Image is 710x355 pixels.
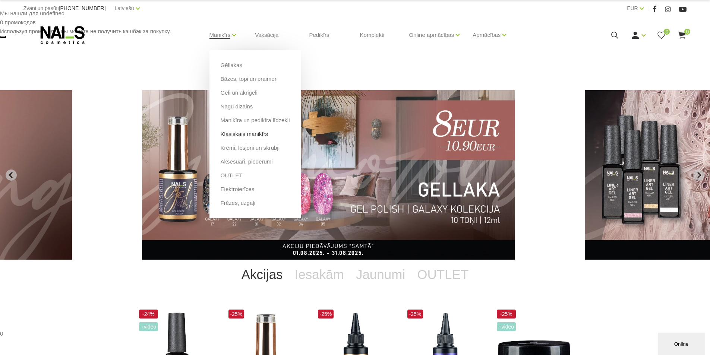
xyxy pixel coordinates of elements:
[221,61,242,69] a: Gēllakas
[236,260,289,289] a: Akcijas
[228,310,244,318] span: -25%
[677,31,687,40] a: 0
[318,310,334,318] span: -25%
[142,90,568,260] li: 6 of 13
[221,102,253,111] a: Nagu dizains
[409,20,454,50] a: Online apmācības
[6,169,17,181] button: Previous slide
[658,331,706,355] iframe: chat widget
[221,158,273,166] a: Aksesuāri, piederumi
[289,260,350,289] a: Iesakām
[657,31,666,40] a: 0
[693,169,704,181] button: Next slide
[110,4,111,13] span: |
[249,17,284,53] a: Vaksācija
[497,322,516,331] span: +Video
[221,116,290,124] a: Manikīra un pedikīra līdzekļi
[221,144,280,152] a: Krēmi, losjoni un skrubji
[473,20,501,50] a: Apmācības
[411,260,474,289] a: OUTLET
[115,4,134,13] a: Latviešu
[59,5,106,11] span: [PHONE_NUMBER]
[139,322,158,331] span: +Video
[221,171,243,180] a: OUTLET
[221,89,258,97] a: Geli un akrigeli
[23,4,106,13] div: Zvani un pasūti
[209,20,231,50] a: Manikīrs
[354,17,391,53] a: Komplekti
[350,260,411,289] a: Jaunumi
[303,17,335,53] a: Pedikīrs
[684,29,690,35] span: 0
[497,310,516,318] span: -25%
[407,310,423,318] span: -25%
[221,199,255,207] a: Frēzes, uzgaļi
[664,29,670,35] span: 0
[139,310,158,318] span: -24%
[627,4,638,13] a: EUR
[647,4,649,13] span: |
[221,185,255,193] a: Elektroierīces
[59,6,106,11] a: [PHONE_NUMBER]
[221,130,268,138] a: Klasiskais manikīrs
[221,75,278,83] a: Bāzes, topi un praimeri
